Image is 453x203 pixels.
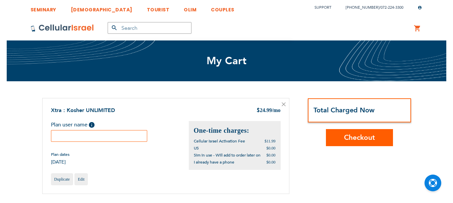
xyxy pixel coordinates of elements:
a: TOURIST [147,2,170,14]
div: 24.99 [257,107,281,115]
a: SEMINARY [31,2,56,14]
span: I already have a phone [194,160,234,165]
a: Xtra : Kosher UNLIMITED [51,107,115,114]
span: Checkout [344,133,375,142]
span: $0.00 [267,153,276,158]
span: My Cart [207,54,247,68]
strong: Total Charged Now [314,106,375,115]
a: Support [315,5,331,10]
img: Cellular Israel Logo [31,24,94,32]
span: $11.99 [265,139,276,143]
span: [DATE] [51,159,69,165]
h2: One-time charges: [194,126,276,135]
span: Cellular Israel Activation Fee [194,138,245,144]
span: $0.00 [267,146,276,150]
a: Edit [74,173,88,185]
a: [DEMOGRAPHIC_DATA] [71,2,132,14]
input: Search [108,22,191,34]
span: Duplicate [54,177,70,182]
span: $ [257,107,260,115]
a: COUPLES [211,2,234,14]
span: Plan dates [51,152,69,157]
span: Help [89,122,95,128]
span: US [194,145,199,151]
span: $0.00 [267,160,276,165]
span: Plan user name [51,121,88,128]
a: 072-224-3300 [381,5,403,10]
a: [PHONE_NUMBER] [346,5,379,10]
button: Checkout [326,129,393,146]
a: OLIM [184,2,196,14]
span: Sim in use - Will add to order later on [194,153,261,158]
span: /mo [272,107,281,113]
li: / [339,3,403,12]
span: Edit [78,177,84,182]
a: Duplicate [51,173,73,185]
